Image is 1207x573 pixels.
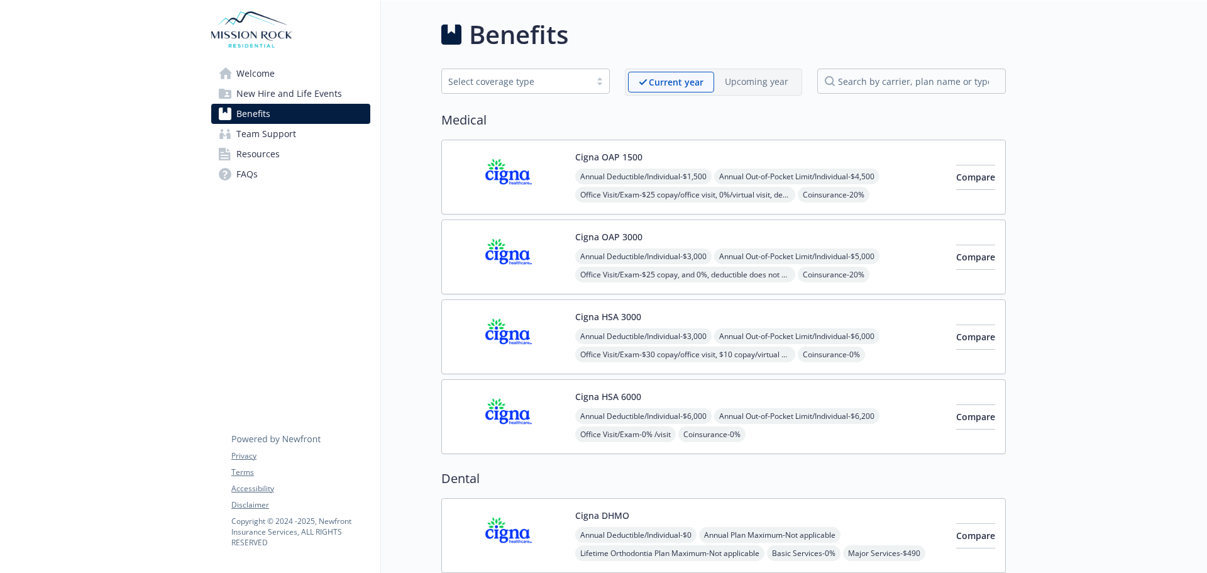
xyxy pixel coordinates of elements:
[452,509,565,562] img: CIGNA carrier logo
[714,408,879,424] span: Annual Out-of-Pocket Limit/Individual - $6,200
[575,426,676,442] span: Office Visit/Exam - 0% /visit
[469,16,568,53] h1: Benefits
[956,404,995,430] button: Compare
[575,545,764,561] span: Lifetime Orthodontia Plan Maximum - Not applicable
[575,527,697,543] span: Annual Deductible/Individual - $0
[575,408,712,424] span: Annual Deductible/Individual - $6,000
[211,164,370,184] a: FAQs
[956,331,995,343] span: Compare
[956,165,995,190] button: Compare
[798,267,869,282] span: Coinsurance - 20%
[236,104,270,124] span: Benefits
[956,325,995,350] button: Compare
[575,347,795,362] span: Office Visit/Exam - $30 copay/office visit, $10 copay/virtual visit
[236,144,280,164] span: Resources
[575,230,642,243] button: Cigna OAP 3000
[231,499,370,511] a: Disclaimer
[575,310,641,323] button: Cigna HSA 3000
[956,411,995,423] span: Compare
[714,72,799,92] span: Upcoming year
[211,84,370,104] a: New Hire and Life Events
[575,169,712,184] span: Annual Deductible/Individual - $1,500
[798,347,865,362] span: Coinsurance - 0%
[575,390,641,403] button: Cigna HSA 6000
[236,64,275,84] span: Welcome
[211,144,370,164] a: Resources
[817,69,1006,94] input: search by carrier, plan name or type
[798,187,869,203] span: Coinsurance - 20%
[714,328,879,344] span: Annual Out-of-Pocket Limit/Individual - $6,000
[725,75,788,88] p: Upcoming year
[452,310,565,364] img: CIGNA carrier logo
[211,124,370,144] a: Team Support
[678,426,746,442] span: Coinsurance - 0%
[441,111,1006,130] h2: Medical
[231,467,370,478] a: Terms
[211,64,370,84] a: Welcome
[575,187,795,203] span: Office Visit/Exam - $25 copay/office visit, 0%/virtual visit, deductible does not apply
[956,171,995,183] span: Compare
[448,75,584,88] div: Select coverage type
[699,527,840,543] span: Annual Plan Maximum - Not applicable
[452,390,565,443] img: CIGNA carrier logo
[575,248,712,264] span: Annual Deductible/Individual - $3,000
[452,150,565,204] img: CIGNA carrier logo
[714,169,879,184] span: Annual Out-of-Pocket Limit/Individual - $4,500
[956,245,995,270] button: Compare
[575,267,795,282] span: Office Visit/Exam - $25 copay, and 0%, deductible does not apply
[231,516,370,548] p: Copyright © 2024 - 2025 , Newfront Insurance Services, ALL RIGHTS RESERVED
[956,530,995,542] span: Compare
[452,230,565,284] img: CIGNA carrier logo
[236,124,296,144] span: Team Support
[231,450,370,462] a: Privacy
[714,248,879,264] span: Annual Out-of-Pocket Limit/Individual - $5,000
[575,328,712,344] span: Annual Deductible/Individual - $3,000
[843,545,925,561] span: Major Services - $490
[575,150,642,164] button: Cigna OAP 1500
[956,523,995,548] button: Compare
[767,545,840,561] span: Basic Services - 0%
[211,104,370,124] a: Benefits
[575,509,629,522] button: Cigna DHMO
[956,251,995,263] span: Compare
[649,75,703,89] p: Current year
[236,164,258,184] span: FAQs
[231,483,370,494] a: Accessibility
[441,469,1006,488] h2: Dental
[236,84,342,104] span: New Hire and Life Events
